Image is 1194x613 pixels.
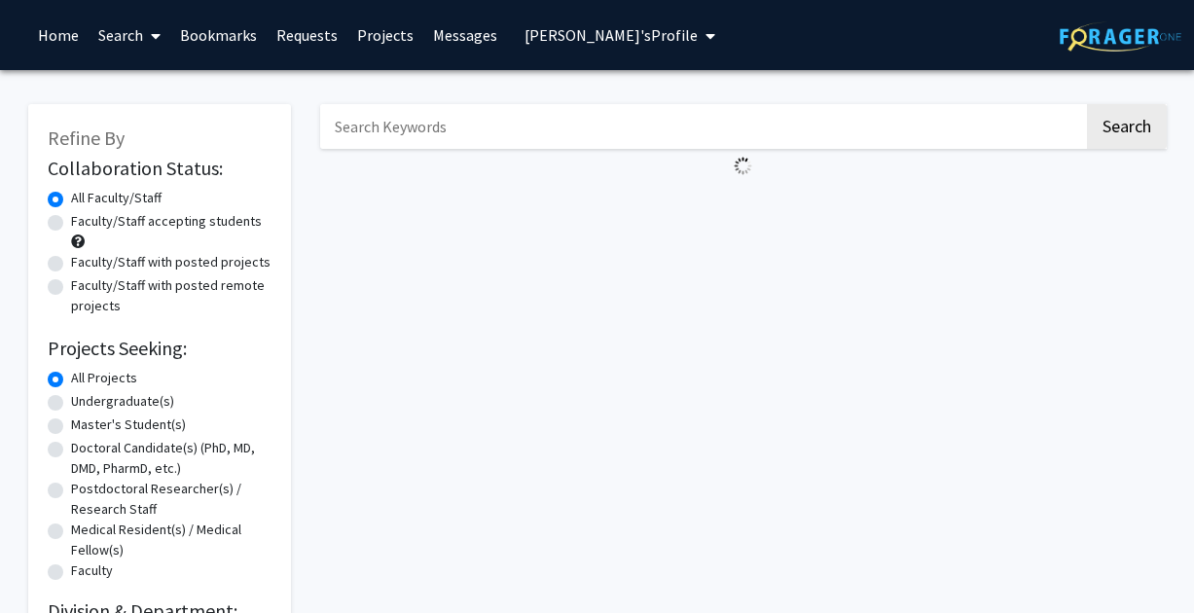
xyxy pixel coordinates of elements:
label: All Faculty/Staff [71,188,162,208]
a: Projects [347,1,423,69]
label: Faculty/Staff with posted remote projects [71,275,271,316]
nav: Page navigation [320,183,1167,228]
a: Bookmarks [170,1,267,69]
label: Doctoral Candidate(s) (PhD, MD, DMD, PharmD, etc.) [71,438,271,479]
h2: Collaboration Status: [48,157,271,180]
label: Undergraduate(s) [71,391,174,412]
span: [PERSON_NAME]'s Profile [525,25,698,45]
label: All Projects [71,368,137,388]
a: Search [89,1,170,69]
label: Medical Resident(s) / Medical Fellow(s) [71,520,271,560]
label: Master's Student(s) [71,415,186,435]
label: Faculty [71,560,113,581]
button: Search [1087,104,1167,149]
label: Postdoctoral Researcher(s) / Research Staff [71,479,271,520]
span: Refine By [48,126,125,150]
a: Messages [423,1,507,69]
input: Search Keywords [320,104,1084,149]
label: Faculty/Staff accepting students [71,211,262,232]
h2: Projects Seeking: [48,337,271,360]
a: Home [28,1,89,69]
img: ForagerOne Logo [1060,21,1181,52]
label: Faculty/Staff with posted projects [71,252,271,272]
a: Requests [267,1,347,69]
img: Loading [726,149,760,183]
